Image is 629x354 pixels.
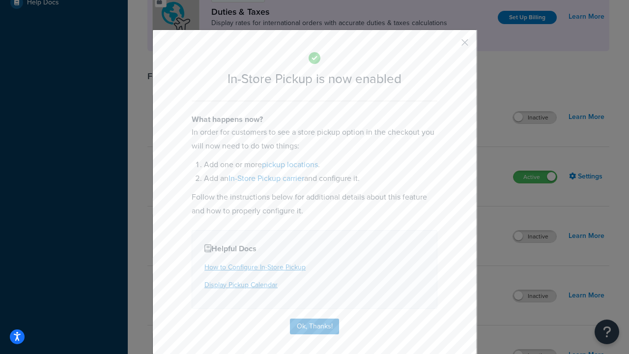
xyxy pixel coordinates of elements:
a: pickup locations [262,159,318,170]
li: Add one or more . [204,158,437,172]
p: Follow the instructions below for additional details about this feature and how to properly confi... [192,190,437,218]
li: Add an and configure it. [204,172,437,185]
p: In order for customers to see a store pickup option in the checkout you will now need to do two t... [192,125,437,153]
h2: In-Store Pickup is now enabled [192,72,437,86]
a: In-Store Pickup carrier [229,173,304,184]
a: How to Configure In-Store Pickup [204,262,306,272]
a: Display Pickup Calendar [204,280,278,290]
h4: What happens now? [192,114,437,125]
button: Ok, Thanks! [290,319,339,334]
h4: Helpful Docs [204,243,425,255]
